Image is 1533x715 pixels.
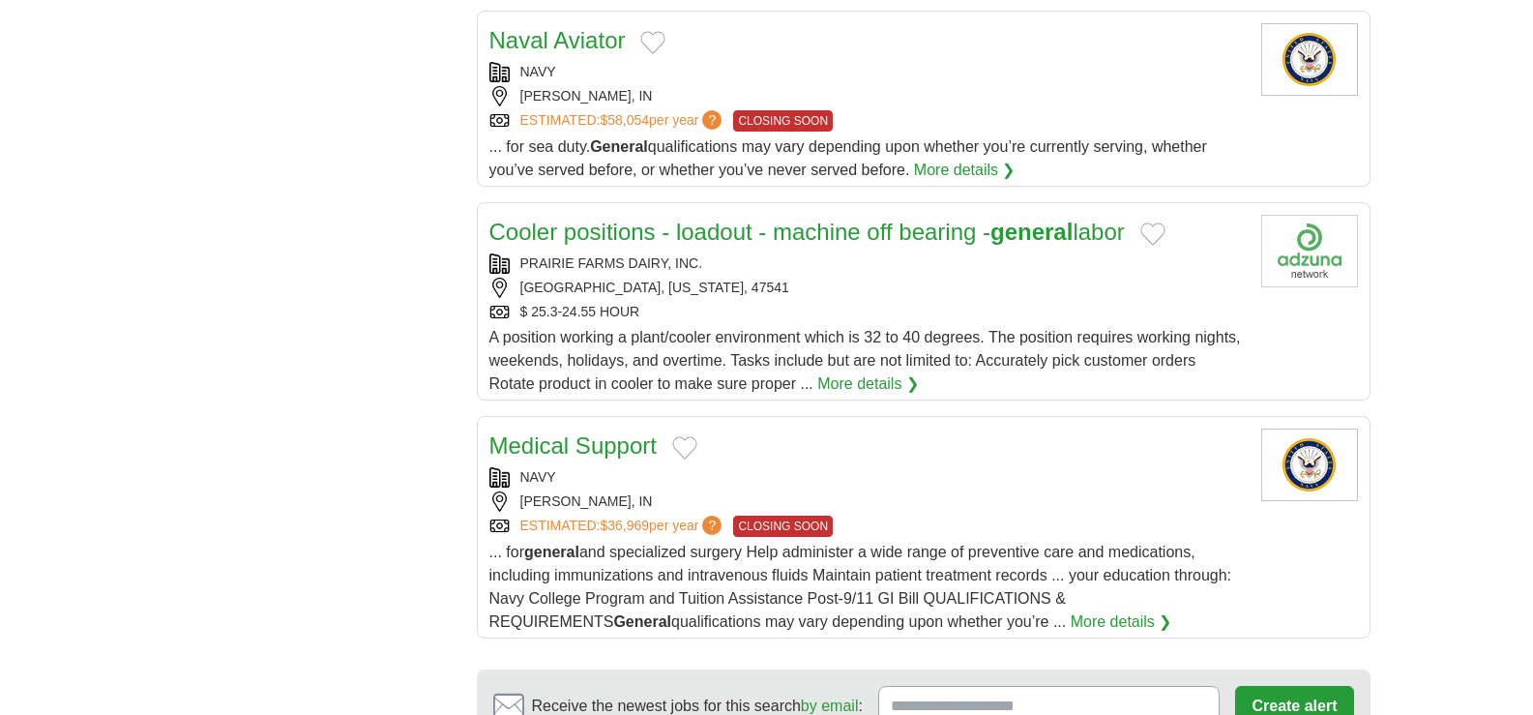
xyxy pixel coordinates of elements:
img: Company logo [1261,215,1358,287]
button: Add to favorite jobs [640,31,665,54]
div: PRAIRIE FARMS DAIRY, INC. [489,253,1246,274]
a: Medical Support [489,432,657,459]
a: More details ❯ [914,159,1016,182]
a: NAVY [520,64,556,79]
div: [PERSON_NAME], IN [489,86,1246,106]
div: $ 25.3-24.55 HOUR [489,302,1246,322]
img: U.S. Navy logo [1261,429,1358,501]
img: U.S. Navy logo [1261,23,1358,96]
span: ? [702,110,722,130]
strong: General [590,138,648,155]
strong: general [524,544,579,560]
span: ... for sea duty. qualifications may vary depending upon whether you’re currently serving, whethe... [489,138,1207,178]
span: CLOSING SOON [733,516,833,537]
a: Naval Aviator [489,27,626,53]
a: Cooler positions - loadout - machine off bearing -generallabor [489,219,1125,245]
span: ? [702,516,722,535]
button: Add to favorite jobs [1140,223,1165,246]
a: NAVY [520,469,556,485]
strong: general [990,219,1073,245]
strong: General [613,613,671,630]
a: More details ❯ [1071,611,1172,634]
span: CLOSING SOON [733,110,833,132]
span: A position working a plant/cooler environment which is 32 to 40 degrees. The position requires wo... [489,329,1241,392]
button: Add to favorite jobs [672,436,697,460]
a: by email [801,698,859,714]
div: [PERSON_NAME], IN [489,492,1246,512]
a: ESTIMATED:$36,969per year? [520,516,726,537]
span: $58,054 [600,112,649,128]
div: [GEOGRAPHIC_DATA], [US_STATE], 47541 [489,278,1246,298]
a: ESTIMATED:$58,054per year? [520,110,726,132]
a: More details ❯ [817,372,919,396]
span: ... for and specialized surgery Help administer a wide range of preventive care and medications, ... [489,544,1232,630]
span: $36,969 [600,518,649,533]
